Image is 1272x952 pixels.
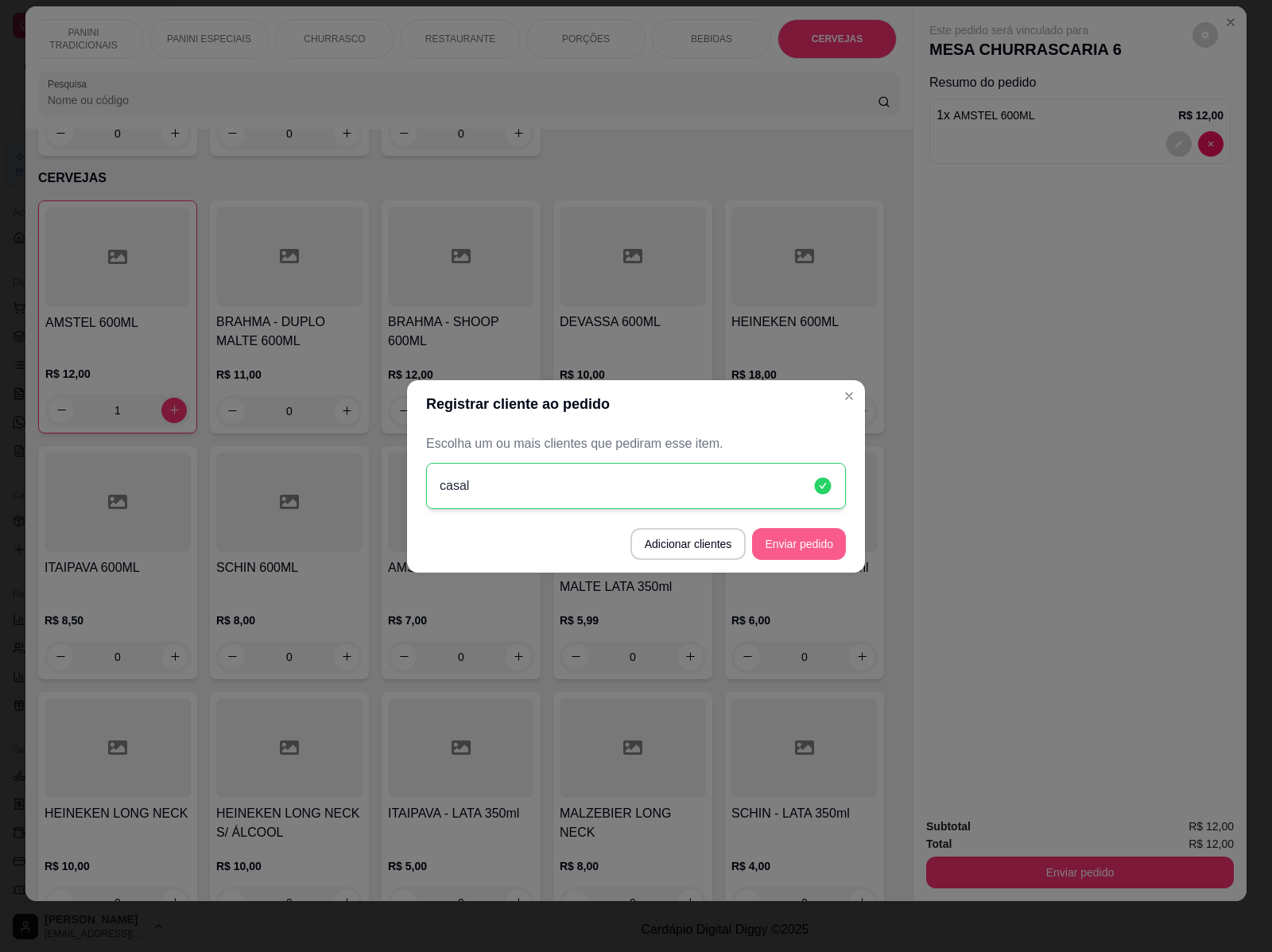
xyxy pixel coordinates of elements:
[440,476,469,495] p: casal
[426,434,846,453] p: Escolha um ou mais clientes que pediram esse item.
[630,528,747,560] button: Adicionar clientes
[836,383,862,409] button: Close
[407,380,865,428] header: Registrar cliente ao pedido
[752,528,846,560] button: Enviar pedido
